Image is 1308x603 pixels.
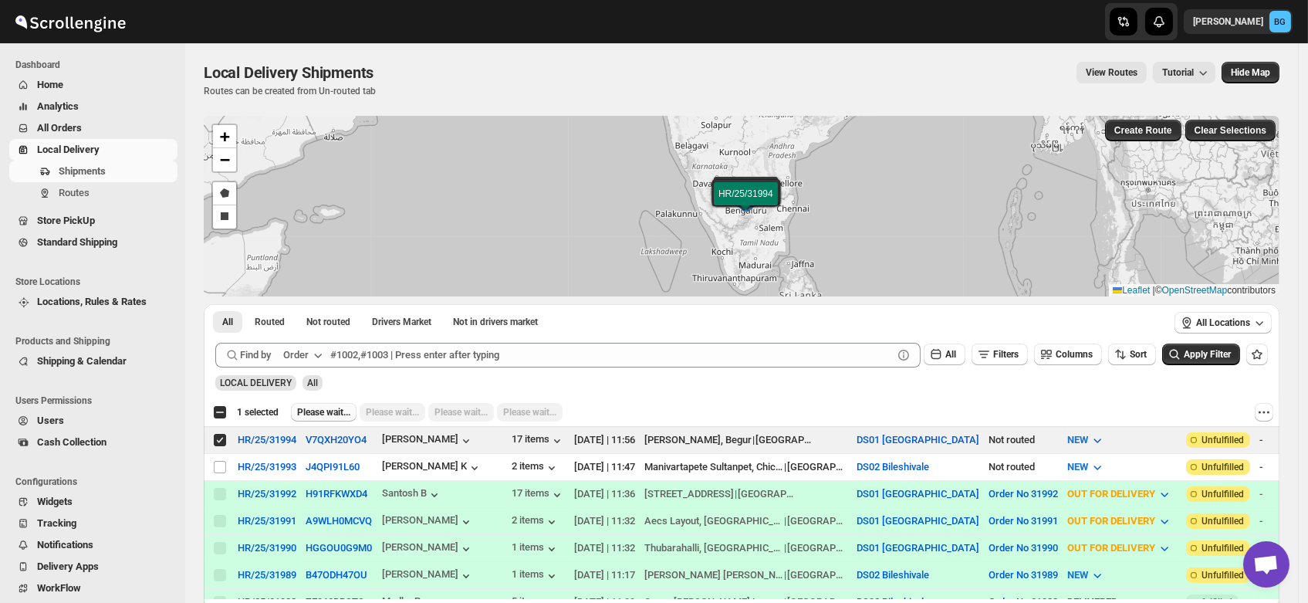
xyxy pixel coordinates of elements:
[1067,569,1088,581] span: NEW
[382,541,474,557] div: [PERSON_NAME]
[857,542,979,554] button: DS01 [GEOGRAPHIC_DATA]
[9,161,177,182] button: Shipments
[37,355,127,367] span: Shipping & Calendar
[512,541,559,557] button: 1 items
[512,568,559,584] div: 1 items
[37,144,100,155] span: Local Delivery
[382,487,442,503] button: Santosh B
[37,415,64,426] span: Users
[220,150,230,169] span: −
[9,556,177,578] button: Delivery Apps
[283,347,309,363] div: Order
[1058,509,1181,534] button: OUT FOR DELIVERY
[297,311,360,333] button: Unrouted
[735,189,758,206] img: Marker
[989,569,1058,581] button: Order No 31989
[1231,66,1270,79] span: Hide Map
[306,542,372,554] button: HGGOU0G9M0
[734,195,757,212] img: Marker
[787,513,847,529] div: [GEOGRAPHIC_DATA]
[37,215,95,226] span: Store PickUp
[37,436,106,448] span: Cash Collection
[989,432,1058,448] div: Not routed
[857,488,979,500] button: DS01 [GEOGRAPHIC_DATA]
[238,488,296,500] button: HR/25/31992
[306,488,367,500] button: H91RFKWXD4
[644,486,847,502] div: |
[1185,120,1276,141] button: Clear Selections
[37,100,79,112] span: Analytics
[1105,120,1181,141] button: Create Route
[382,514,474,530] button: [PERSON_NAME]
[9,74,177,96] button: Home
[1130,349,1147,360] span: Sort
[1193,15,1263,28] p: [PERSON_NAME]
[1108,344,1156,365] button: Sort
[1174,312,1272,334] button: All Locations
[213,125,236,148] a: Zoom in
[9,534,177,556] button: Notifications
[330,343,893,368] input: #1002,#1003 | Press enter after typing
[37,539,93,550] span: Notifications
[574,486,635,502] div: [DATE] | 11:36
[238,434,296,445] div: HR/25/31994
[1153,285,1155,296] span: |
[1076,62,1147,83] button: view route
[735,194,759,211] img: Marker
[382,433,474,449] button: [PERSON_NAME]
[306,316,350,328] span: Not routed
[735,191,758,208] img: Marker
[857,461,929,473] button: DS02 Bileshivale
[238,569,296,581] button: HR/25/31989
[59,187,90,198] span: Routes
[1114,124,1172,137] span: Create Route
[733,195,756,212] img: Marker
[1058,536,1181,561] button: OUT FOR DELIVERY
[453,316,538,328] span: Not in drivers market
[644,567,783,583] div: [PERSON_NAME] [PERSON_NAME][GEOGRAPHIC_DATA], [GEOGRAPHIC_DATA], [GEOGRAPHIC_DATA]
[512,460,559,476] div: 2 items
[9,291,177,313] button: Locations, Rules & Rates
[989,459,1058,475] div: Not routed
[857,569,929,581] button: DS02 Bileshivale
[37,496,73,507] span: Widgets
[644,513,783,529] div: Aecs Layout, [GEOGRAPHIC_DATA], [GEOGRAPHIC_DATA]
[15,395,177,407] span: Users Permissions
[306,569,367,581] button: B47ODH47OU
[9,96,177,117] button: Analytics
[15,59,177,71] span: Dashboard
[733,195,756,212] img: Marker
[306,434,367,445] button: V7QXH20YO4
[237,406,279,418] span: 1 selected
[512,433,565,449] button: 17 items
[1275,17,1286,27] text: BG
[1067,488,1155,500] span: OUT FOR DELIVERY
[1067,542,1155,554] span: OUT FOR DELIVERY
[204,85,380,97] p: Routes can be created from Un-routed tab
[733,192,756,209] img: Marker
[989,488,1058,500] button: Order No 31992
[735,192,759,209] img: Marker
[574,432,635,448] div: [DATE] | 11:56
[9,410,177,432] button: Users
[1202,434,1244,446] span: Unfulfilled
[857,515,979,527] button: DS01 [GEOGRAPHIC_DATA]
[1196,317,1250,329] span: All Locations
[989,542,1058,554] button: Order No 31990
[9,578,177,599] button: WorkFlow
[382,568,474,584] button: [PERSON_NAME]
[274,343,335,368] button: Order
[213,311,242,333] button: All
[1153,62,1215,83] button: Tutorial
[238,515,296,527] button: HR/25/31991
[512,487,565,503] button: 17 items
[213,205,236,229] a: Draw a rectangle
[1056,349,1093,360] span: Columns
[306,515,372,527] button: A9WLH0MCVQ
[306,461,360,473] button: J4QPI91L60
